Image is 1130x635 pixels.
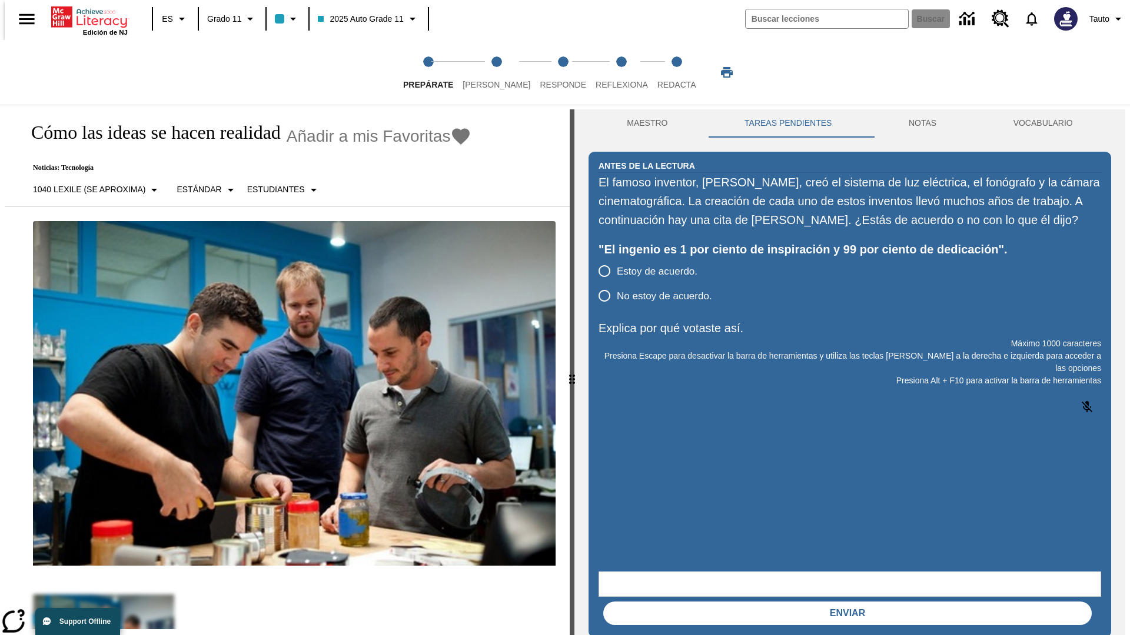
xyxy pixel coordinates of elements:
[599,337,1101,350] p: Máximo 1000 caracteres
[870,109,975,138] button: NOTAS
[157,8,194,29] button: Lenguaje: ES, Selecciona un idioma
[318,13,403,25] span: 2025 Auto Grade 11
[270,8,305,29] button: El color de la clase es azul claro. Cambiar el color de la clase.
[394,40,463,105] button: Prepárate step 1 of 5
[1089,13,1109,25] span: Tauto
[599,240,1101,259] div: "El ingenio es 1 por ciento de inspiración y 99 por ciento de dedicación".
[574,109,1125,635] div: activity
[617,289,712,304] span: No estoy de acuerdo.
[35,608,120,635] button: Support Offline
[83,29,128,36] span: Edición de NJ
[599,173,1101,229] div: El famoso inventor, [PERSON_NAME], creó el sistema de luz eléctrica, el fonógrafo y la cámara cin...
[599,350,1101,375] p: Presiona Escape para desactivar la barra de herramientas y utiliza las teclas [PERSON_NAME] a la ...
[586,40,657,105] button: Reflexiona step 4 of 5
[589,109,1111,138] div: Instructional Panel Tabs
[1073,393,1101,421] button: Haga clic para activar la función de reconocimiento de voz
[51,4,128,36] div: Portada
[1016,4,1047,34] a: Notificaciones
[1054,7,1078,31] img: Avatar
[648,40,706,105] button: Redacta step 5 of 5
[599,319,1101,337] p: Explica por qué votaste así.
[202,8,262,29] button: Grado: Grado 11, Elige un grado
[162,13,173,25] span: ES
[599,259,722,308] div: poll
[706,109,870,138] button: TAREAS PENDIENTES
[9,2,44,36] button: Abrir el menú lateral
[746,9,908,28] input: Buscar campo
[1047,4,1085,34] button: Escoja un nuevo avatar
[570,109,574,635] div: Pulsa la tecla de intro o la barra espaciadora y luego presiona las flechas de derecha e izquierd...
[617,264,697,279] span: Estoy de acuerdo.
[463,80,530,89] span: [PERSON_NAME]
[177,183,221,196] p: Estándar
[540,80,586,89] span: Responde
[19,122,281,143] h1: Cómo las ideas se hacen realidad
[589,109,706,138] button: Maestro
[313,8,424,29] button: Clase: 2025 Auto Grade 11, Selecciona una clase
[1085,8,1130,29] button: Perfil/Configuración
[453,40,540,105] button: Lee step 2 of 5
[19,163,471,172] p: Noticias: Tecnología
[33,183,145,196] p: 1040 Lexile (Se aproxima)
[603,601,1092,625] button: Enviar
[657,80,696,89] span: Redacta
[952,3,985,35] a: Centro de información
[599,375,1101,387] p: Presiona Alt + F10 para activar la barra de herramientas
[172,179,242,200] button: Tipo de apoyo, Estándar
[207,13,241,25] span: Grado 11
[287,126,472,146] button: Añadir a mis Favoritas - Cómo las ideas se hacen realidad
[975,109,1111,138] button: VOCABULARIO
[59,617,111,626] span: Support Offline
[985,3,1016,35] a: Centro de recursos, Se abrirá en una pestaña nueva.
[33,221,556,566] img: El fundador de Quirky, Ben Kaufman prueba un nuevo producto con un compañero de trabajo, Gaz Brow...
[247,183,305,196] p: Estudiantes
[5,109,570,629] div: reading
[28,179,166,200] button: Seleccione Lexile, 1040 Lexile (Se aproxima)
[530,40,596,105] button: Responde step 3 of 5
[287,127,451,146] span: Añadir a mis Favoritas
[403,80,453,89] span: Prepárate
[242,179,325,200] button: Seleccionar estudiante
[596,80,648,89] span: Reflexiona
[599,159,695,172] h2: Antes de la lectura
[708,62,746,83] button: Imprimir
[5,9,172,20] body: Explica por qué votaste así. Máximo 1000 caracteres Presiona Alt + F10 para activar la barra de h...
